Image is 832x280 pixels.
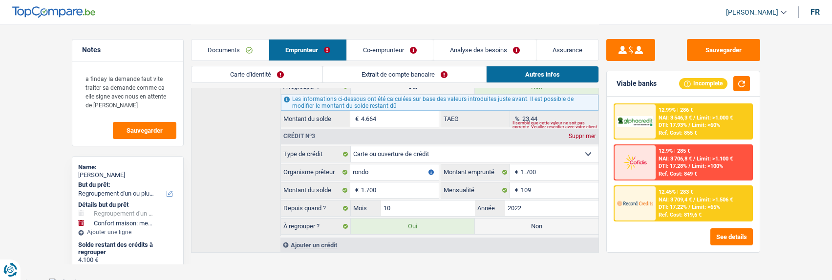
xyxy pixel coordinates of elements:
span: NAI: 3 706,8 € [659,156,692,162]
label: Non [475,219,598,234]
span: € [350,111,361,127]
span: % [510,111,522,127]
label: Type de crédit [281,146,351,162]
label: Montant du solde [281,111,350,127]
div: Solde restant des crédits à regrouper [78,241,177,256]
button: See details [710,228,753,245]
div: 12.99% | 286 € [659,107,693,113]
span: / [688,122,690,128]
a: Analyse des besoins [433,40,535,60]
div: [PERSON_NAME] [78,171,177,179]
label: Mensualité [441,182,511,198]
label: Mois [351,200,381,216]
input: MM [381,200,474,216]
span: € [510,182,521,198]
div: Supprimer [566,133,598,139]
span: / [693,197,695,203]
span: Limit: >1.000 € [697,115,733,121]
span: € [350,182,361,198]
div: Viable banks [617,80,657,88]
span: NAI: 3 709,4 € [659,197,692,203]
span: / [688,204,690,210]
span: Limit: <100% [692,163,723,169]
div: Ajouter un crédit [280,238,598,252]
span: / [693,156,695,162]
div: 12.9% | 285 € [659,148,690,154]
span: Limit: >1.506 € [697,197,733,203]
a: Carte d'identité [192,66,322,82]
span: DTI: 17.28% [659,163,687,169]
div: Ref. Cost: 819,6 € [659,212,702,218]
span: Sauvegarder [127,127,163,134]
div: fr [811,7,820,17]
a: Emprunteur [269,40,346,60]
span: [PERSON_NAME] [726,8,778,17]
label: À regrouper ? [281,219,351,234]
a: Documents [192,40,269,60]
span: / [688,163,690,169]
a: Autres infos [487,66,598,82]
label: Depuis quand ? [281,200,351,216]
h5: Notes [82,46,173,54]
span: Limit: <65% [692,204,720,210]
input: AAAA [505,200,598,216]
span: € [510,164,521,180]
div: Ajouter une ligne [78,229,177,236]
a: Co-emprunteur [347,40,433,60]
label: But du prêt: [78,181,175,189]
div: Ref. Cost: 849 € [659,171,697,177]
div: 12.45% | 283 € [659,189,693,195]
img: Cofidis [617,153,653,171]
div: Ref. Cost: 855 € [659,130,697,136]
span: DTI: 17.93% [659,122,687,128]
label: Montant emprunté [441,164,511,180]
div: Les informations ci-dessous ont été calculées sur base des valeurs introduites juste avant. Il es... [281,95,598,110]
button: Sauvegarder [113,122,176,139]
label: Organisme prêteur [281,164,350,180]
div: Name: [78,163,177,171]
div: Incomplete [679,78,727,89]
label: TAEG [441,111,511,127]
span: / [693,115,695,121]
div: Il semble que cette valeur ne soit pas correcte. Veuillez revérifier avec votre client. [512,123,598,127]
div: Détails but du prêt [78,201,177,209]
img: AlphaCredit [617,116,653,127]
img: Record Credits [617,194,653,212]
span: DTI: 17.22% [659,204,687,210]
span: Limit: >1.100 € [697,156,733,162]
span: NAI: 3 546,3 € [659,115,692,121]
img: TopCompare Logo [12,6,95,18]
a: Extrait de compte bancaire [323,66,486,82]
label: Oui [351,219,474,234]
div: 4.100 € [78,256,177,264]
button: Sauvegarder [687,39,760,61]
label: Année [475,200,505,216]
span: Limit: <60% [692,122,720,128]
a: [PERSON_NAME] [718,4,787,20]
div: Crédit nº3 [281,133,318,139]
label: Montant du solde [281,182,350,198]
a: Assurance [536,40,598,60]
